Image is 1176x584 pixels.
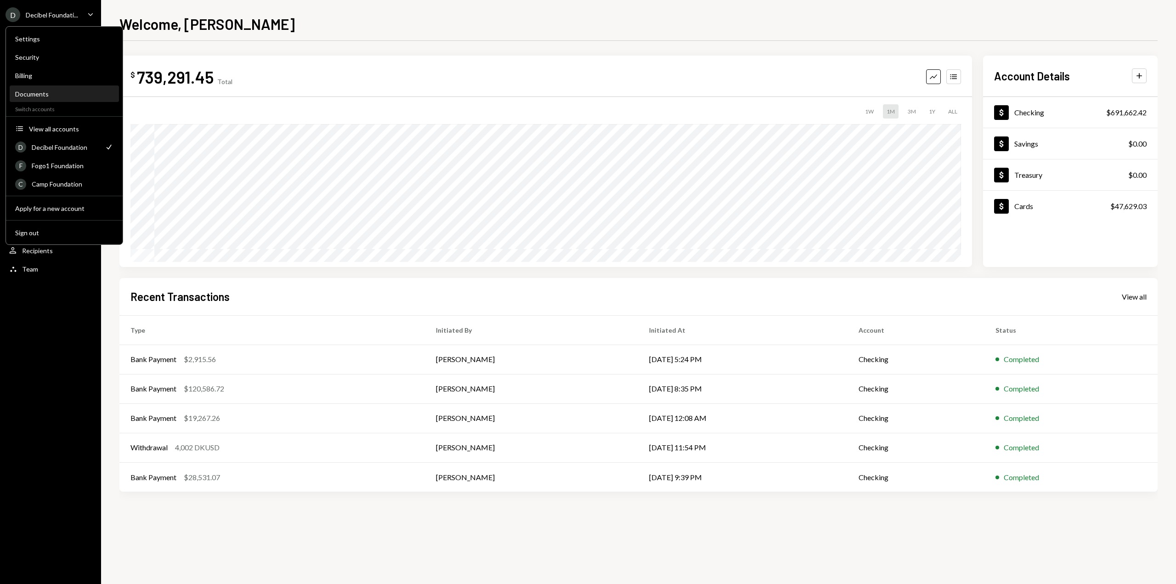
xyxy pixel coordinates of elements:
div: $2,915.56 [184,354,216,365]
div: D [6,7,20,22]
div: C [15,179,26,190]
div: $47,629.03 [1110,201,1147,212]
th: Status [984,315,1158,345]
h1: Welcome, [PERSON_NAME] [119,15,295,33]
td: Checking [848,403,984,433]
div: Savings [1014,139,1038,148]
a: Billing [10,67,119,84]
div: 1W [861,104,877,119]
div: Treasury [1014,170,1042,179]
div: Completed [1004,472,1039,483]
td: [DATE] 8:35 PM [638,374,848,403]
td: [PERSON_NAME] [425,374,638,403]
a: Cards$47,629.03 [983,191,1158,221]
div: $ [130,70,135,79]
td: Checking [848,345,984,374]
div: Withdrawal [130,442,168,453]
div: Documents [15,90,113,98]
th: Initiated At [638,315,848,345]
div: 1Y [925,104,939,119]
td: Checking [848,374,984,403]
div: $120,586.72 [184,383,224,394]
div: Completed [1004,383,1039,394]
td: [DATE] 5:24 PM [638,345,848,374]
button: Sign out [10,225,119,241]
div: Billing [15,72,113,79]
th: Initiated By [425,315,638,345]
div: Bank Payment [130,413,176,424]
div: View all [1122,292,1147,301]
div: 739,291.45 [137,67,214,87]
a: Checking$691,662.42 [983,97,1158,128]
div: Completed [1004,413,1039,424]
div: Switch accounts [6,104,123,113]
a: Security [10,49,119,65]
td: [PERSON_NAME] [425,433,638,462]
div: Bank Payment [130,354,176,365]
div: View all accounts [29,125,113,133]
td: [PERSON_NAME] [425,403,638,433]
th: Type [119,315,425,345]
div: Decibel Foundation [32,143,99,151]
div: Fogo1 Foundation [32,162,113,170]
div: Recipients [22,247,53,255]
div: Camp Foundation [32,180,113,188]
div: ALL [944,104,961,119]
div: Cards [1014,202,1033,210]
div: Settings [15,35,113,43]
div: Checking [1014,108,1044,117]
div: 1M [883,104,899,119]
div: Completed [1004,442,1039,453]
div: $19,267.26 [184,413,220,424]
button: View all accounts [10,121,119,137]
th: Account [848,315,984,345]
td: Checking [848,462,984,492]
button: Apply for a new account [10,200,119,217]
td: [DATE] 11:54 PM [638,433,848,462]
div: Bank Payment [130,383,176,394]
div: Decibel Foundati... [26,11,78,19]
div: 3M [904,104,920,119]
div: $0.00 [1128,138,1147,149]
div: $691,662.42 [1106,107,1147,118]
td: [PERSON_NAME] [425,345,638,374]
div: $0.00 [1128,170,1147,181]
h2: Account Details [994,68,1070,84]
div: D [15,142,26,153]
a: Recipients [6,242,96,259]
a: FFogo1 Foundation [10,157,119,174]
div: F [15,160,26,171]
div: Apply for a new account [15,204,113,212]
div: $28,531.07 [184,472,220,483]
div: Team [22,265,38,273]
div: Total [217,78,232,85]
h2: Recent Transactions [130,289,230,304]
td: [DATE] 9:39 PM [638,462,848,492]
div: Completed [1004,354,1039,365]
a: View all [1122,291,1147,301]
a: Treasury$0.00 [983,159,1158,190]
td: [DATE] 12:08 AM [638,403,848,433]
div: Bank Payment [130,472,176,483]
a: Documents [10,85,119,102]
a: CCamp Foundation [10,176,119,192]
div: Sign out [15,229,113,237]
div: Security [15,53,113,61]
a: Team [6,261,96,277]
div: 4,002 DKUSD [175,442,220,453]
td: Checking [848,433,984,462]
a: Settings [10,30,119,47]
a: Savings$0.00 [983,128,1158,159]
td: [PERSON_NAME] [425,462,638,492]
